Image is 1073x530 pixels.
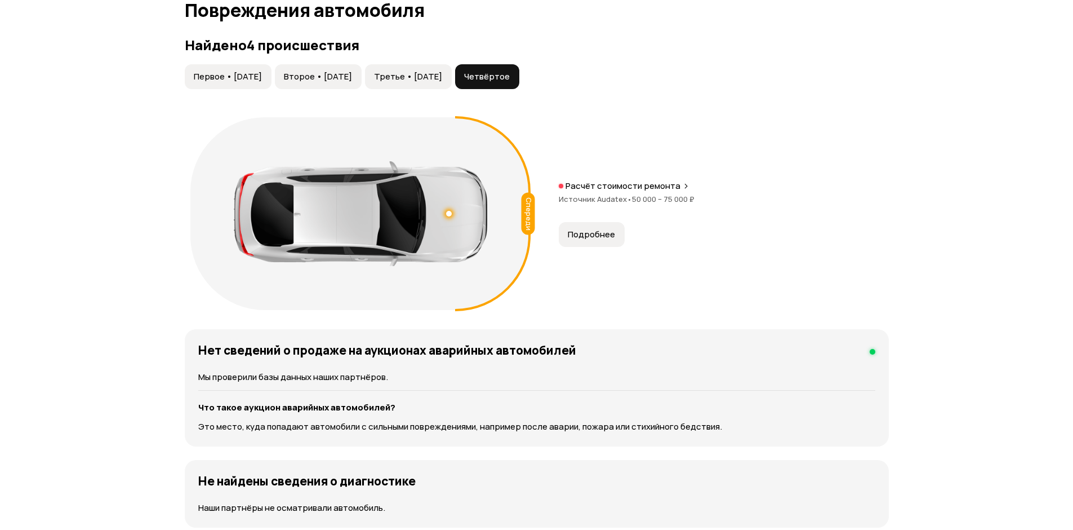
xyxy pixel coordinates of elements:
span: Второе • [DATE] [284,71,352,82]
h4: Не найдены сведения о диагностике [198,474,416,488]
button: Второе • [DATE] [275,64,362,89]
p: Мы проверили базы данных наших партнёров. [198,371,875,383]
h3: Найдено 4 происшествия [185,37,889,53]
span: Первое • [DATE] [194,71,262,82]
p: Расчёт стоимости ремонта [566,180,680,192]
button: Четвёртое [455,64,519,89]
span: 50 000 – 75 000 ₽ [632,194,694,204]
button: Первое • [DATE] [185,64,271,89]
strong: Что такое аукцион аварийных автомобилей? [198,401,395,413]
span: • [627,194,632,204]
div: Спереди [521,192,535,235]
h4: Нет сведений о продаже на аукционах аварийных автомобилей [198,343,576,357]
span: Источник Audatex [559,194,632,204]
button: Третье • [DATE] [365,64,452,89]
span: Подробнее [568,229,615,240]
p: Наши партнёры не осматривали автомобиль. [198,502,875,514]
span: Четвёртое [464,71,510,82]
p: Это место, куда попадают автомобили с сильными повреждениями, например после аварии, пожара или с... [198,421,875,433]
button: Подробнее [559,222,625,247]
span: Третье • [DATE] [374,71,442,82]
